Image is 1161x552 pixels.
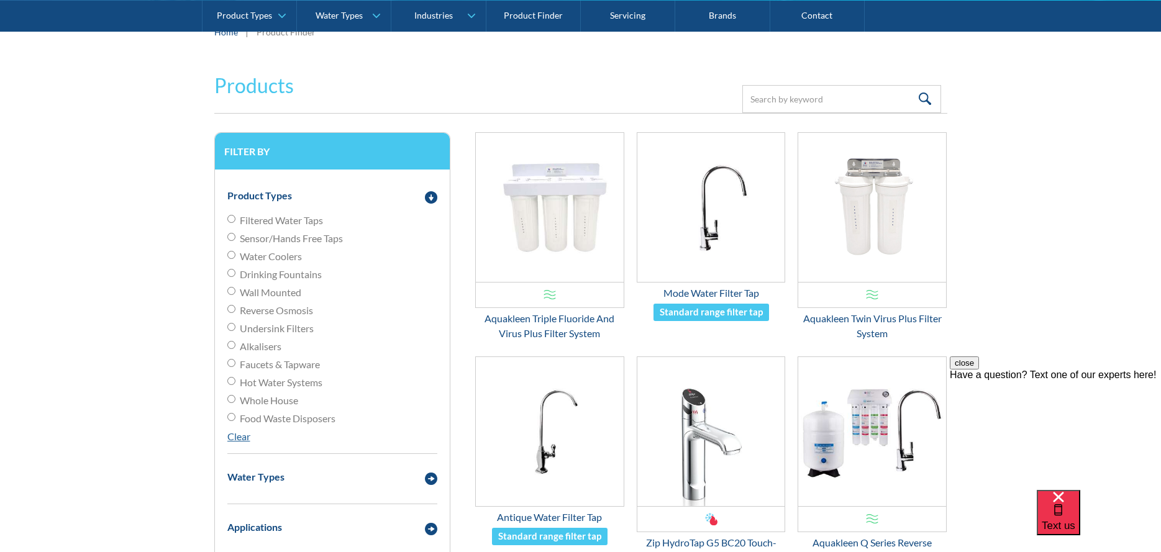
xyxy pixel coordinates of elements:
div: Standard range filter tap [498,529,601,543]
a: Aquakleen Triple Fluoride And Virus Plus Filter SystemAquakleen Triple Fluoride And Virus Plus Fi... [475,132,624,341]
input: Faucets & Tapware [227,359,235,367]
div: Water Types [227,469,285,484]
div: Applications [227,520,282,535]
span: Undersink Filters [240,321,314,336]
img: Aquakleen Twin Virus Plus Filter System [798,133,946,282]
input: Undersink Filters [227,323,235,331]
div: Antique Water Filter Tap [475,510,624,525]
input: Reverse Osmosis [227,305,235,313]
input: Sensor/Hands Free Taps [227,233,235,241]
span: Reverse Osmosis [240,303,313,318]
a: Home [214,25,238,38]
span: Sensor/Hands Free Taps [240,231,343,246]
img: Aquakleen Q Series Reverse Osmosis Water Purification System [798,357,946,506]
a: Aquakleen Twin Virus Plus Filter SystemAquakleen Twin Virus Plus Filter System [798,132,947,341]
input: Search by keyword [742,85,941,113]
input: Wall Mounted [227,287,235,295]
img: Aquakleen Triple Fluoride And Virus Plus Filter System [476,133,624,282]
a: Antique Water Filter TapAntique Water Filter TapStandard range filter tap [475,356,624,546]
div: | [244,24,250,39]
a: Clear [227,430,250,442]
span: Hot Water Systems [240,375,322,390]
span: Drinking Fountains [240,267,322,282]
a: Mode Water Filter TapMode Water Filter TapStandard range filter tap [637,132,786,322]
div: Industries [414,10,453,20]
input: Alkalisers [227,341,235,349]
h3: Filter by [224,145,440,157]
div: Standard range filter tap [660,305,763,319]
span: Whole House [240,393,298,408]
h2: Products [214,71,294,101]
div: Aquakleen Twin Virus Plus Filter System [798,311,947,341]
div: Mode Water Filter Tap [637,286,786,301]
div: Product Finder [257,25,316,38]
img: Antique Water Filter Tap [476,357,624,506]
input: Hot Water Systems [227,377,235,385]
input: Drinking Fountains [227,269,235,277]
div: Water Types [316,10,363,20]
span: Wall Mounted [240,285,301,300]
img: Mode Water Filter Tap [637,133,785,282]
input: Filtered Water Taps [227,215,235,223]
span: Alkalisers [240,339,281,354]
iframe: podium webchat widget prompt [950,356,1161,505]
input: Whole House [227,395,235,403]
div: Product Types [217,10,272,20]
img: Zip HydroTap G5 BC20 Touch-Free Wave Boiling and Chilled [637,357,785,506]
span: Filtered Water Taps [240,213,323,228]
span: Faucets & Tapware [240,357,320,372]
input: Water Coolers [227,251,235,259]
input: Food Waste Disposers [227,413,235,421]
span: Water Coolers [240,249,302,264]
div: Aquakleen Triple Fluoride And Virus Plus Filter System [475,311,624,341]
span: Food Waste Disposers [240,411,335,426]
div: Product Types [227,188,292,203]
iframe: podium webchat widget bubble [1037,490,1161,552]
